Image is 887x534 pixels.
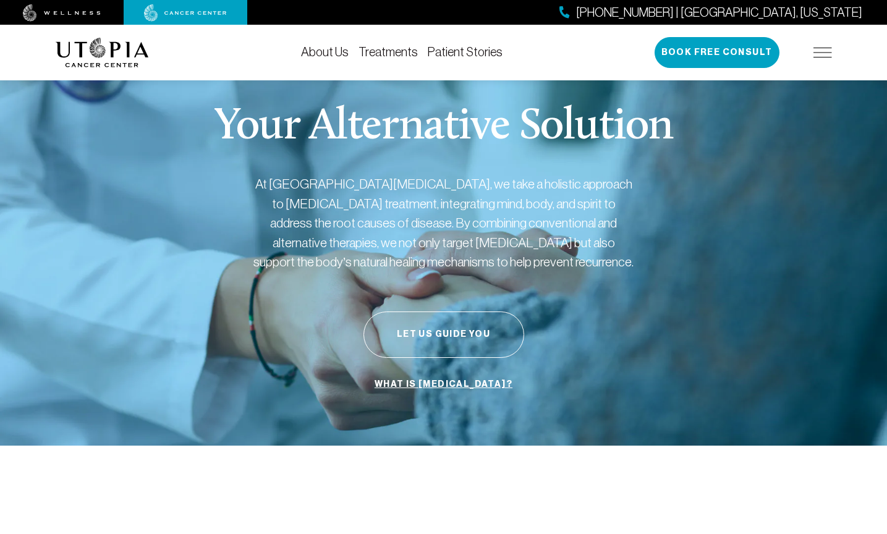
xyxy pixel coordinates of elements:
[301,45,349,59] a: About Us
[56,38,149,67] img: logo
[655,37,779,68] button: Book Free Consult
[363,311,524,358] button: Let Us Guide You
[252,174,635,272] p: At [GEOGRAPHIC_DATA][MEDICAL_DATA], we take a holistic approach to [MEDICAL_DATA] treatment, inte...
[428,45,503,59] a: Patient Stories
[371,373,516,396] a: What is [MEDICAL_DATA]?
[813,48,832,57] img: icon-hamburger
[576,4,862,22] span: [PHONE_NUMBER] | [GEOGRAPHIC_DATA], [US_STATE]
[23,4,101,22] img: wellness
[214,105,673,150] p: Your Alternative Solution
[359,45,418,59] a: Treatments
[559,4,862,22] a: [PHONE_NUMBER] | [GEOGRAPHIC_DATA], [US_STATE]
[144,4,227,22] img: cancer center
